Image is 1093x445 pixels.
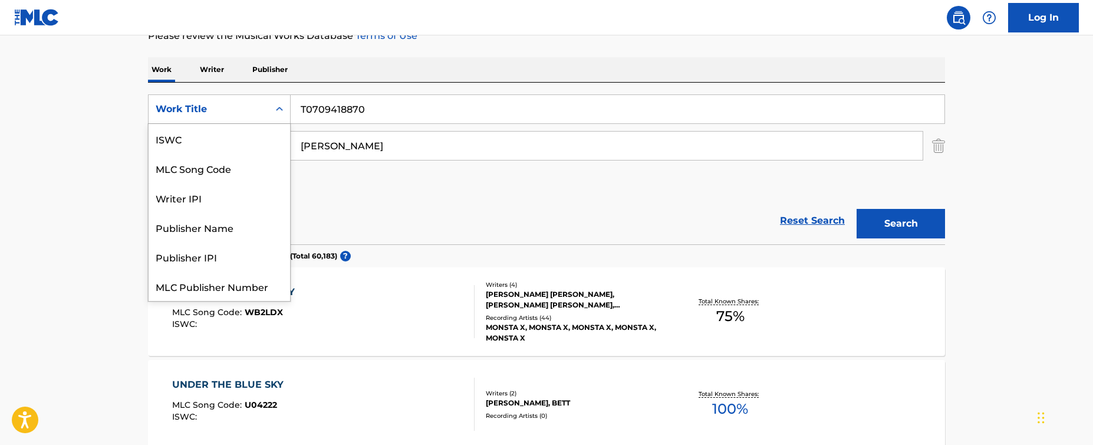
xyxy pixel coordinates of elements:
div: ISWC [149,124,290,153]
p: Total Known Shares: [699,297,762,306]
img: help [982,11,996,25]
div: Work Title [156,102,262,116]
a: Public Search [947,6,970,30]
img: Delete Criterion [932,131,945,161]
iframe: Chat Widget [1034,388,1093,445]
div: Writers ( 4 ) [486,280,664,289]
img: MLC Logo [14,9,60,26]
div: Writers ( 2 ) [486,389,664,398]
a: WISH ON THE SAME SKYMLC Song Code:WB2LDXISWC:Writers (4)[PERSON_NAME] [PERSON_NAME], [PERSON_NAME... [148,267,945,356]
div: MONSTA X, MONSTA X, MONSTA X, MONSTA X, MONSTA X [486,322,664,343]
button: Search [857,209,945,238]
div: Help [977,6,1001,30]
div: MLC Publisher Number [149,271,290,301]
span: ? [340,251,351,261]
span: MLC Song Code : [172,400,245,410]
a: Log In [1008,3,1079,32]
p: Publisher [249,57,291,82]
div: [PERSON_NAME], BETT [486,398,664,408]
div: Publisher Name [149,212,290,242]
div: [PERSON_NAME] [PERSON_NAME], [PERSON_NAME] [PERSON_NAME], [PERSON_NAME], ZERO [486,289,664,310]
a: Terms of Use [353,30,417,41]
span: 75 % [716,306,745,327]
form: Search Form [148,94,945,244]
div: Recording Artists ( 44 ) [486,313,664,322]
div: Publisher IPI [149,242,290,271]
span: U04222 [245,400,277,410]
span: 100 % [712,398,748,420]
div: UNDER THE BLUE SKY [172,378,289,392]
img: search [952,11,966,25]
span: ISWC : [172,411,200,422]
p: Please review the Musical Works Database [148,29,945,43]
div: Recording Artists ( 0 ) [486,411,664,420]
div: Writer IPI [149,183,290,212]
a: Reset Search [774,208,851,234]
div: MLC Song Code [149,153,290,183]
div: Drag [1038,400,1045,436]
p: Writer [196,57,228,82]
span: ISWC : [172,319,200,329]
p: Total Known Shares: [699,390,762,398]
span: WB2LDX [245,307,283,318]
p: Work [148,57,175,82]
span: MLC Song Code : [172,307,245,318]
